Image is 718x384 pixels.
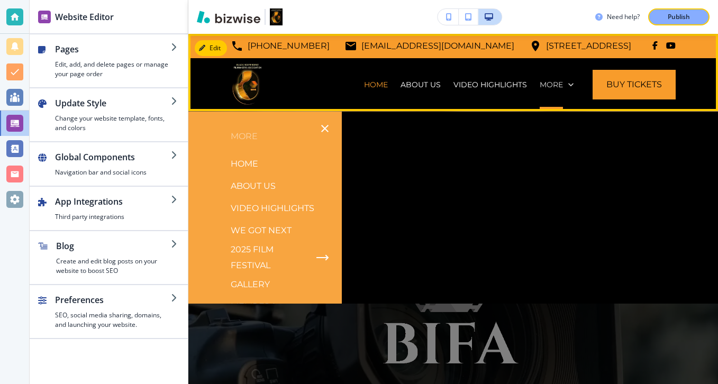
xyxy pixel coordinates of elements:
h4: Navigation bar and social icons [55,168,171,177]
h2: Update Style [55,97,171,109]
button: PagesEdit, add, and delete pages or manage your page order [30,34,188,87]
h4: Create and edit blog posts on your website to boost SEO [56,257,171,276]
p: More [188,129,342,144]
p: 2025 Film Festival [231,242,308,273]
p: HOME [231,156,258,172]
h4: Change your website template, fonts, and colors [55,114,171,133]
h2: Blog [56,240,171,252]
h2: Global Components [55,151,171,163]
p: MEMBERS [231,299,276,315]
p: ABOUT US [401,79,441,90]
button: Update StyleChange your website template, fonts, and colors [30,88,188,141]
p: [STREET_ADDRESS] [546,38,631,54]
p: VIDEO HIGHLIGHTS [453,79,527,90]
p: HOME [364,79,388,90]
p: WE GOT NEXT [231,223,292,239]
button: Publish [648,8,710,25]
h2: Preferences [55,294,171,306]
h4: Edit, add, and delete pages or manage your page order [55,60,171,79]
a: VIDEO HIGHLIGHTS [231,200,314,216]
img: Your Logo [270,8,283,25]
button: Global ComponentsNavigation bar and social icons [30,142,188,186]
img: editor icon [38,11,51,23]
p: Publish [668,12,690,22]
p: More [540,79,563,90]
span: Buy Tickets [606,78,662,91]
h2: Website Editor [55,11,114,23]
button: App IntegrationsThird party integrations [30,187,188,230]
h2: App Integrations [55,195,171,208]
p: GALLERY [231,277,270,292]
img: Bizwise Logo [197,11,260,23]
h2: Pages [55,43,171,56]
button: Edit [195,40,227,56]
img: Black Independent Filmmakers Association [231,62,263,106]
p: ABOUT US [231,178,276,194]
button: PreferencesSEO, social media sharing, domains, and launching your website. [30,285,188,338]
button: BlogCreate and edit blog posts on your website to boost SEO [30,231,188,284]
p: [PHONE_NUMBER] [248,38,330,54]
h4: SEO, social media sharing, domains, and launching your website. [55,310,171,330]
h3: Need help? [607,12,640,22]
p: [EMAIL_ADDRESS][DOMAIN_NAME] [361,38,514,54]
h4: Third party integrations [55,212,171,222]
